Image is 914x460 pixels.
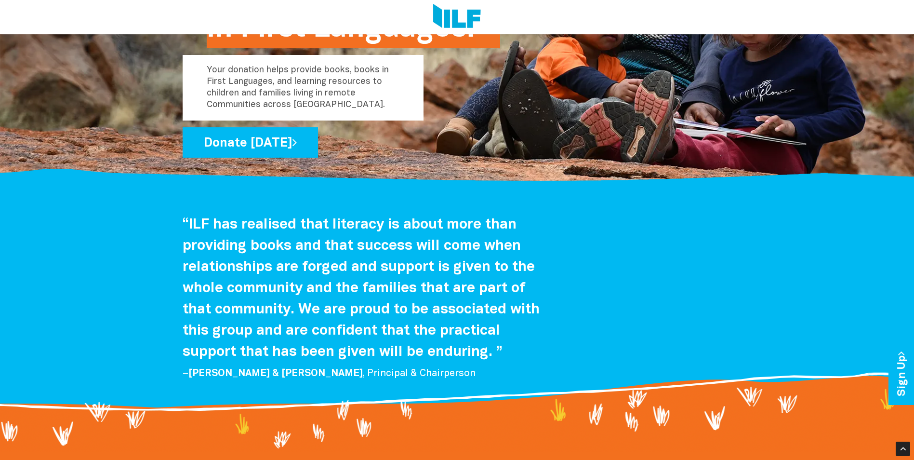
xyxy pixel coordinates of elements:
[183,127,318,158] a: Donate [DATE]
[183,367,544,380] p: – , Principal & Chairperson
[433,4,481,30] img: Logo
[183,55,424,121] p: Your donation helps provide books, books in First Languages, and learning resources to children a...
[183,214,544,363] h4: “ILF has realised that literacy is about more than providing books and that success will come whe...
[188,369,363,378] span: [PERSON_NAME] & [PERSON_NAME]
[896,442,910,456] div: Scroll Back to Top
